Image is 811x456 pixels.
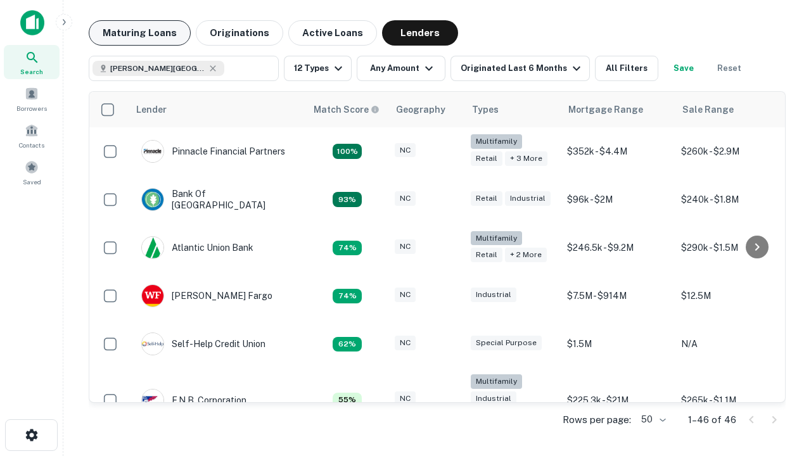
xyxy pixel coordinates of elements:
div: 50 [636,410,668,429]
th: Mortgage Range [561,92,675,127]
th: Geography [388,92,464,127]
div: NC [395,391,416,406]
td: N/A [675,320,789,368]
div: Geography [396,102,445,117]
p: Rows per page: [563,412,631,427]
button: 12 Types [284,56,352,81]
span: Contacts [19,140,44,150]
iframe: Chat Widget [748,355,811,415]
div: + 3 more [505,151,547,166]
button: Active Loans [288,20,377,46]
button: Lenders [382,20,458,46]
div: F.n.b. Corporation [141,389,246,412]
div: Capitalize uses an advanced AI algorithm to match your search with the best lender. The match sco... [314,103,380,117]
div: Pinnacle Financial Partners [141,140,285,163]
span: Borrowers [16,103,47,113]
button: Originated Last 6 Months [450,56,590,81]
th: Lender [129,92,306,127]
div: Industrial [505,191,551,206]
div: Originated Last 6 Months [461,61,584,76]
div: NC [395,191,416,206]
div: Matching Properties: 15, hasApolloMatch: undefined [333,192,362,207]
div: Special Purpose [471,336,542,350]
th: Capitalize uses an advanced AI algorithm to match your search with the best lender. The match sco... [306,92,388,127]
button: Reset [709,56,750,81]
div: Self-help Credit Union [141,332,265,355]
a: Saved [4,155,60,189]
div: [PERSON_NAME] Fargo [141,284,272,307]
img: picture [142,285,163,307]
div: Matching Properties: 10, hasApolloMatch: undefined [333,337,362,352]
div: NC [395,239,416,254]
span: Saved [23,177,41,187]
img: picture [142,237,163,258]
img: picture [142,389,163,411]
div: Types [472,102,499,117]
span: Search [20,66,43,77]
td: $352k - $4.4M [561,127,675,175]
div: Multifamily [471,134,522,149]
td: $225.3k - $21M [561,368,675,432]
span: [PERSON_NAME][GEOGRAPHIC_DATA], [GEOGRAPHIC_DATA] [110,63,205,74]
div: Mortgage Range [568,102,643,117]
div: Multifamily [471,231,522,246]
div: Matching Properties: 29, hasApolloMatch: undefined [333,144,362,159]
a: Borrowers [4,82,60,116]
th: Types [464,92,561,127]
div: Industrial [471,391,516,406]
img: capitalize-icon.png [20,10,44,35]
div: Matching Properties: 9, hasApolloMatch: undefined [333,393,362,408]
button: All Filters [595,56,658,81]
img: picture [142,141,163,162]
div: Atlantic Union Bank [141,236,253,259]
td: $290k - $1.5M [675,224,789,272]
div: Multifamily [471,374,522,389]
td: $240k - $1.8M [675,175,789,224]
h6: Match Score [314,103,377,117]
div: Retail [471,248,502,262]
div: NC [395,288,416,302]
td: $260k - $2.9M [675,127,789,175]
div: NC [395,336,416,350]
button: Originations [196,20,283,46]
div: NC [395,143,416,158]
div: + 2 more [505,248,547,262]
td: $265k - $1.1M [675,368,789,432]
img: picture [142,189,163,210]
td: $1.5M [561,320,675,368]
div: Matching Properties: 12, hasApolloMatch: undefined [333,241,362,256]
button: Any Amount [357,56,445,81]
td: $7.5M - $914M [561,272,675,320]
td: $12.5M [675,272,789,320]
a: Search [4,45,60,79]
td: $96k - $2M [561,175,675,224]
button: Maturing Loans [89,20,191,46]
button: Save your search to get updates of matches that match your search criteria. [663,56,704,81]
div: Bank Of [GEOGRAPHIC_DATA] [141,188,293,211]
img: picture [142,333,163,355]
div: Matching Properties: 12, hasApolloMatch: undefined [333,289,362,304]
div: Lender [136,102,167,117]
div: Retail [471,151,502,166]
a: Contacts [4,118,60,153]
td: $246.5k - $9.2M [561,224,675,272]
th: Sale Range [675,92,789,127]
div: Retail [471,191,502,206]
p: 1–46 of 46 [688,412,736,427]
div: Industrial [471,288,516,302]
div: Sale Range [682,102,734,117]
